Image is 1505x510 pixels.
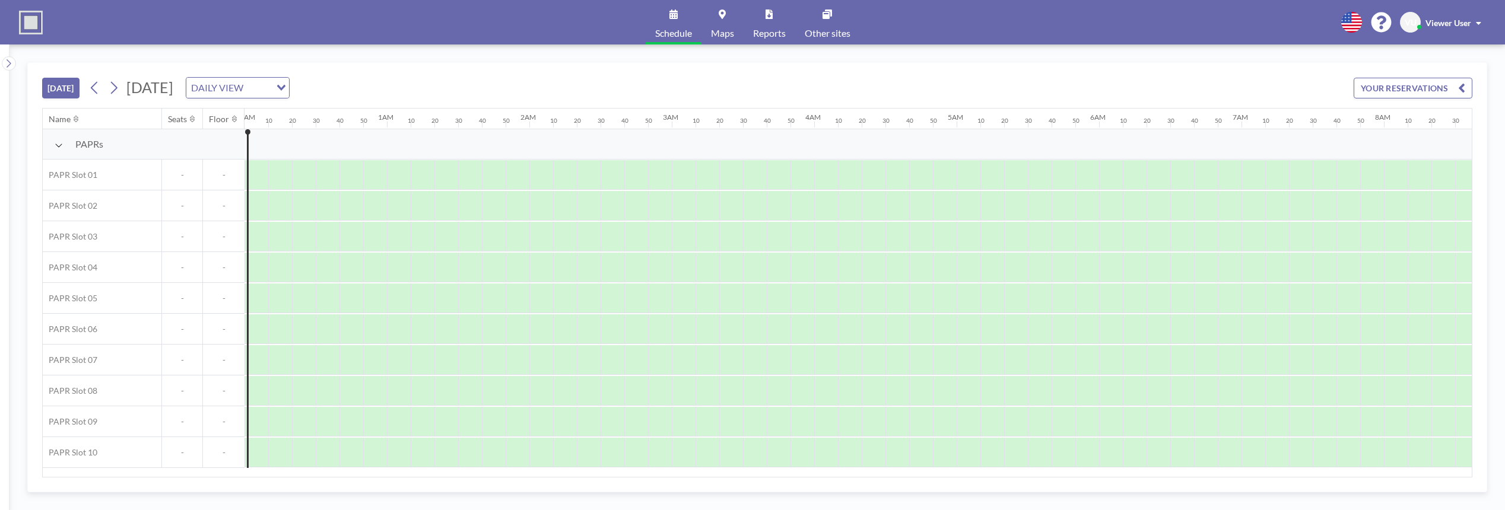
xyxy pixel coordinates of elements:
[43,324,97,334] span: PAPR Slot 06
[621,117,628,125] div: 40
[236,113,255,122] div: 12AM
[805,113,821,122] div: 4AM
[360,117,367,125] div: 50
[1001,117,1008,125] div: 20
[805,28,850,38] span: Other sites
[209,114,229,125] div: Floor
[948,113,963,122] div: 5AM
[859,117,866,125] div: 20
[43,355,97,365] span: PAPR Slot 07
[247,80,269,95] input: Search for option
[43,262,97,273] span: PAPR Slot 04
[162,262,202,273] span: -
[1090,113,1106,122] div: 6AM
[203,200,245,211] span: -
[788,117,795,125] div: 50
[663,113,678,122] div: 3AM
[189,80,246,95] span: DAILY VIEW
[1375,113,1390,122] div: 8AM
[1049,117,1056,125] div: 40
[716,117,723,125] div: 20
[882,117,890,125] div: 30
[43,416,97,427] span: PAPR Slot 09
[645,117,652,125] div: 50
[162,293,202,304] span: -
[753,28,786,38] span: Reports
[43,231,97,242] span: PAPR Slot 03
[162,231,202,242] span: -
[1025,117,1032,125] div: 30
[1428,117,1436,125] div: 20
[162,385,202,396] span: -
[162,200,202,211] span: -
[162,416,202,427] span: -
[203,355,245,365] span: -
[43,200,97,211] span: PAPR Slot 02
[203,170,245,180] span: -
[1452,117,1459,125] div: 30
[835,117,842,125] div: 10
[168,114,187,125] div: Seats
[693,117,700,125] div: 10
[378,113,393,122] div: 1AM
[203,231,245,242] span: -
[336,117,344,125] div: 40
[520,113,536,122] div: 2AM
[1072,117,1079,125] div: 50
[203,293,245,304] span: -
[49,114,71,125] div: Name
[977,117,985,125] div: 10
[479,117,486,125] div: 40
[43,293,97,304] span: PAPR Slot 05
[930,117,937,125] div: 50
[1233,113,1248,122] div: 7AM
[1144,117,1151,125] div: 20
[655,28,692,38] span: Schedule
[1191,117,1198,125] div: 40
[203,262,245,273] span: -
[313,117,320,125] div: 30
[203,416,245,427] span: -
[1333,117,1341,125] div: 40
[19,11,43,34] img: organization-logo
[126,78,173,96] span: [DATE]
[43,385,97,396] span: PAPR Slot 08
[1425,18,1471,28] span: Viewer User
[711,28,734,38] span: Maps
[1167,117,1174,125] div: 30
[1120,117,1127,125] div: 10
[598,117,605,125] div: 30
[162,170,202,180] span: -
[75,138,103,150] span: PAPRs
[1357,117,1364,125] div: 50
[265,117,272,125] div: 10
[408,117,415,125] div: 10
[1405,17,1417,28] span: VU
[43,447,97,458] span: PAPR Slot 10
[203,385,245,396] span: -
[289,117,296,125] div: 20
[906,117,913,125] div: 40
[162,324,202,334] span: -
[1215,117,1222,125] div: 50
[1310,117,1317,125] div: 30
[740,117,747,125] div: 30
[1354,78,1472,98] button: YOUR RESERVATIONS
[162,355,202,365] span: -
[764,117,771,125] div: 40
[1286,117,1293,125] div: 20
[162,447,202,458] span: -
[42,78,80,98] button: [DATE]
[574,117,581,125] div: 20
[186,78,289,98] div: Search for option
[1405,117,1412,125] div: 10
[203,447,245,458] span: -
[431,117,439,125] div: 20
[43,170,97,180] span: PAPR Slot 01
[1262,117,1269,125] div: 10
[550,117,557,125] div: 10
[455,117,462,125] div: 30
[503,117,510,125] div: 50
[203,324,245,334] span: -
